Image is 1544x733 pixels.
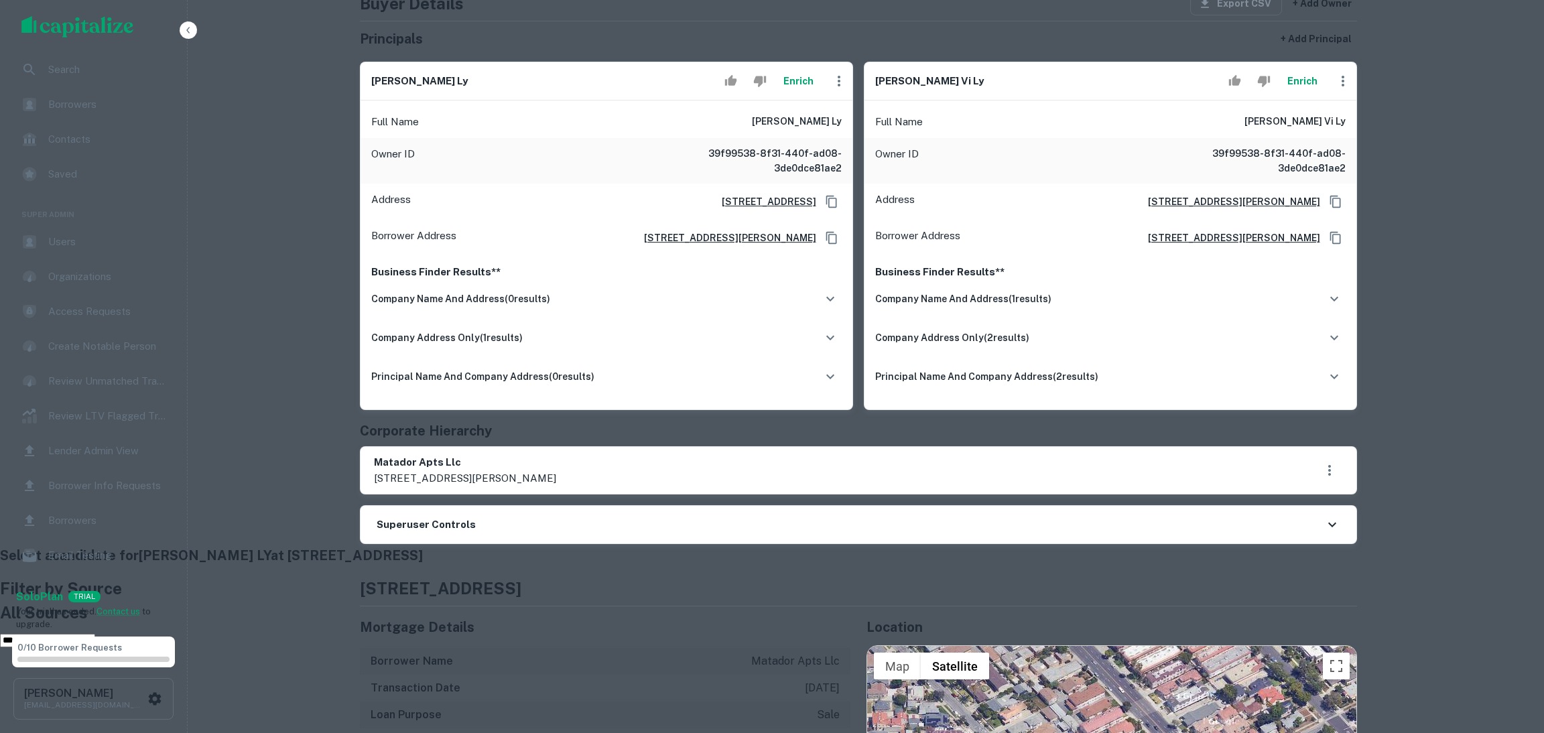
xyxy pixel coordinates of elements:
button: Copy Address [1326,192,1346,212]
h6: [PERSON_NAME] vi ly [875,74,984,89]
h6: [PERSON_NAME] ly [752,114,842,130]
span: Review Unmatched Transactions [48,373,168,389]
h6: [PERSON_NAME] [24,688,145,699]
button: Toggle fullscreen view [1323,653,1350,679]
h6: [STREET_ADDRESS][PERSON_NAME] [1137,194,1320,209]
h6: [STREET_ADDRESS][PERSON_NAME] [1137,230,1320,245]
h6: [STREET_ADDRESS] [711,194,816,209]
h6: 39f99538-8f31-440f-ad08-3de0dce81ae2 [681,146,842,176]
iframe: Chat Widget [1477,583,1544,647]
h5: Corporate Hierarchy [360,421,492,441]
h6: [STREET_ADDRESS][PERSON_NAME] [633,230,816,245]
h6: company name and address ( 0 results) [371,291,550,306]
button: Copy Address [822,228,842,248]
h6: company address only ( 2 results) [875,330,1029,345]
h6: principal name and company address ( 2 results) [875,369,1098,384]
button: Enrich [777,68,820,94]
h6: company address only ( 1 results) [371,330,523,345]
span: 0 / 10 Borrower Requests [17,643,122,653]
p: Address [371,192,411,212]
a: Contact us [96,606,140,616]
span: Review LTV Flagged Transactions [48,408,168,424]
span: Access Requests [48,304,168,320]
h5: Location [866,617,1357,637]
h6: principal name and company address ( 0 results) [371,369,594,384]
p: [EMAIL_ADDRESS][DOMAIN_NAME] [24,699,145,711]
h6: 39f99538-8f31-440f-ad08-3de0dce81ae2 [1185,146,1346,176]
span: Create Notable Person [48,338,168,354]
button: Copy Address [822,192,842,212]
button: + Add Principal [1275,27,1357,51]
p: Full Name [875,114,923,130]
img: capitalize-logo.png [21,16,134,38]
span: Borrower Info Requests [48,478,168,494]
h5: Principals [360,29,423,49]
span: Borrowers [48,96,168,113]
button: Accept [719,68,743,94]
h6: Superuser Controls [377,517,476,533]
h6: matador apts llc [374,455,556,470]
p: Borrower Address [371,228,456,248]
button: Accept [1223,68,1246,94]
span: Email Testing [48,547,168,563]
p: Owner ID [371,146,415,176]
button: Enrich [1281,68,1324,94]
button: Show satellite imagery [921,653,989,679]
span: Contacts [48,131,168,147]
p: [STREET_ADDRESS][PERSON_NAME] [374,470,556,486]
button: Reject [748,68,771,94]
h4: [STREET_ADDRESS] [360,576,1357,600]
div: TRIAL [68,591,101,602]
span: Search [48,62,168,78]
strong: Solo Plan [16,590,63,603]
h6: company name and address ( 1 results) [875,291,1051,306]
span: Organizations [48,269,168,285]
h6: [PERSON_NAME] vi ly [1244,114,1346,130]
span: Saved [48,166,168,182]
p: Owner ID [875,146,919,176]
span: Your trial has ended. to upgrade. [16,606,151,630]
p: Business Finder Results** [371,264,842,280]
p: Borrower Address [875,228,960,248]
button: Copy Address [1326,228,1346,248]
button: Reject [1252,68,1275,94]
span: Lender Admin View [48,443,168,459]
p: Full Name [371,114,419,130]
h5: Mortgage Details [360,617,850,637]
span: Borrowers [48,513,168,529]
span: Users [48,234,168,250]
li: Super Admin [11,193,176,226]
button: Show street map [874,653,921,679]
p: Address [875,192,915,212]
p: Business Finder Results** [875,264,1346,280]
h6: [PERSON_NAME] ly [371,74,468,89]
